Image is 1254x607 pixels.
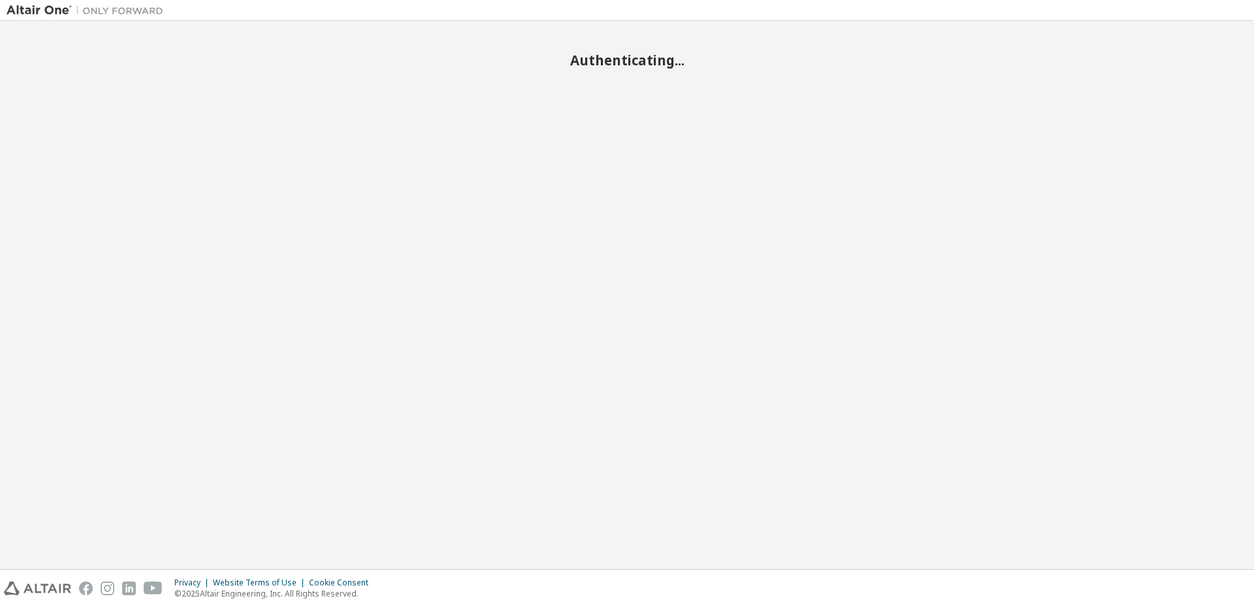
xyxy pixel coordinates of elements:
[4,582,71,595] img: altair_logo.svg
[174,578,213,588] div: Privacy
[122,582,136,595] img: linkedin.svg
[101,582,114,595] img: instagram.svg
[7,52,1247,69] h2: Authenticating...
[174,588,376,599] p: © 2025 Altair Engineering, Inc. All Rights Reserved.
[7,4,170,17] img: Altair One
[79,582,93,595] img: facebook.svg
[144,582,163,595] img: youtube.svg
[213,578,309,588] div: Website Terms of Use
[309,578,376,588] div: Cookie Consent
